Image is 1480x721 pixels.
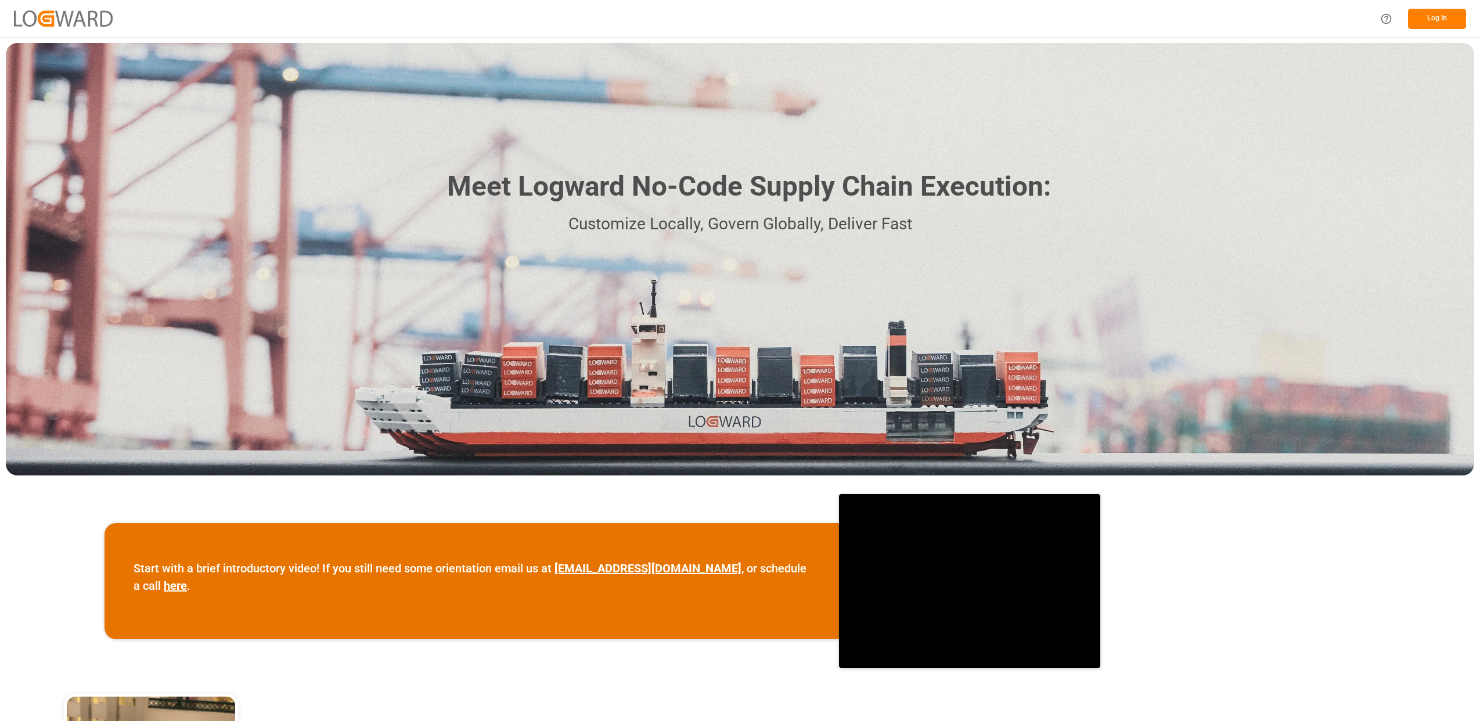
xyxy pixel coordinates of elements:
h1: Meet Logward No-Code Supply Chain Execution: [447,166,1051,207]
img: Logward_new_orange.png [14,10,113,26]
a: here [164,579,187,593]
p: Customize Locally, Govern Globally, Deliver Fast [430,211,1051,237]
button: Log In [1408,9,1466,29]
p: Start with a brief introductory video! If you still need some orientation email us at , or schedu... [134,560,810,594]
button: Help Center [1373,6,1399,32]
a: [EMAIL_ADDRESS][DOMAIN_NAME] [554,561,741,575]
